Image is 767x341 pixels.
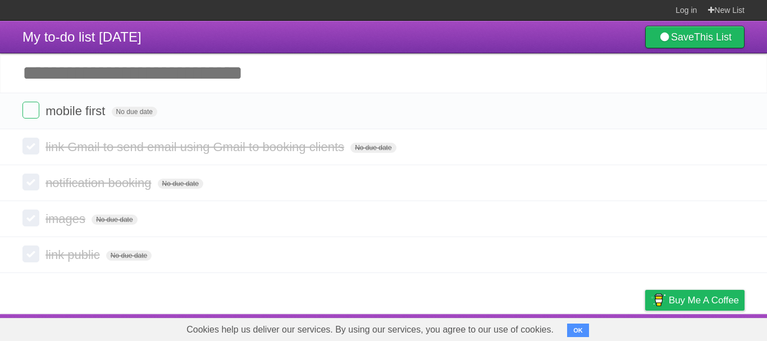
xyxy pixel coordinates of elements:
[592,317,617,338] a: Terms
[496,317,519,338] a: About
[567,324,589,337] button: OK
[694,31,732,43] b: This List
[106,251,152,261] span: No due date
[645,290,745,311] a: Buy me a coffee
[45,140,347,154] span: link Gmail to send email using Gmail to booking clients
[112,107,157,117] span: No due date
[22,29,141,44] span: My to-do list [DATE]
[175,319,565,341] span: Cookies help us deliver our services. By using our services, you agree to our use of cookies.
[45,104,108,118] span: mobile first
[45,212,88,226] span: images
[22,174,39,190] label: Done
[350,143,396,153] span: No due date
[45,176,154,190] span: notification booking
[651,290,666,310] img: Buy me a coffee
[92,215,137,225] span: No due date
[22,102,39,119] label: Done
[674,317,745,338] a: Suggest a feature
[645,26,745,48] a: SaveThis List
[158,179,203,189] span: No due date
[669,290,739,310] span: Buy me a coffee
[533,317,578,338] a: Developers
[45,248,103,262] span: link public
[22,245,39,262] label: Done
[22,138,39,154] label: Done
[631,317,660,338] a: Privacy
[22,210,39,226] label: Done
